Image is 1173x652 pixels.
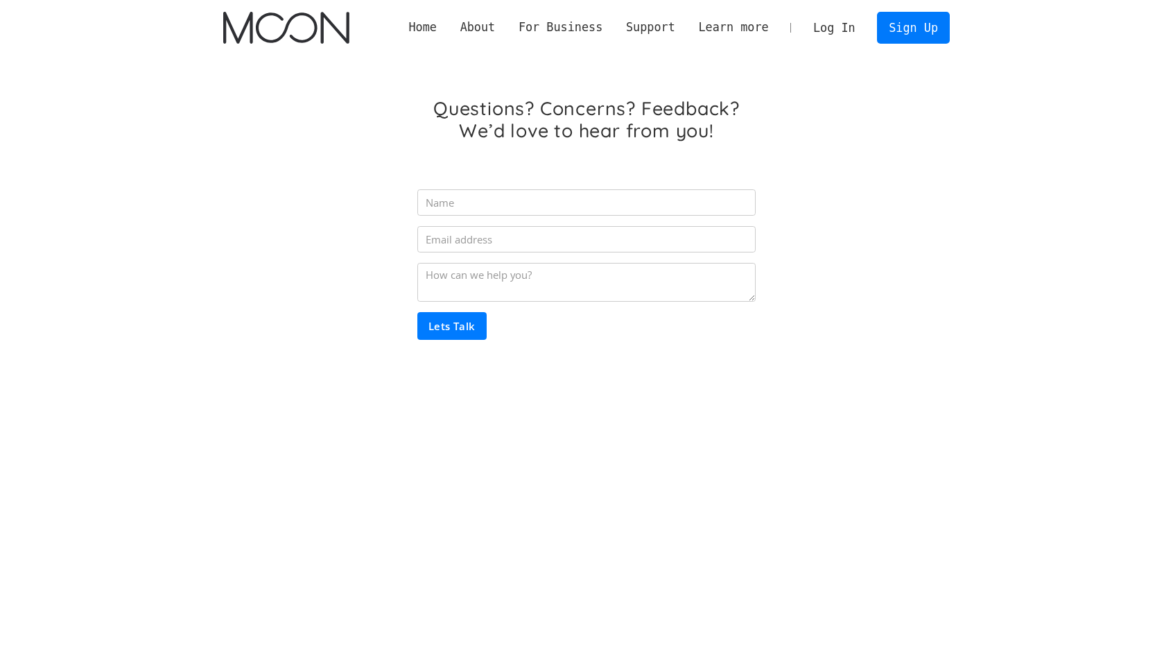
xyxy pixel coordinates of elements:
[801,12,867,43] a: Log In
[460,19,496,36] div: About
[687,19,781,36] div: Learn more
[417,180,756,340] form: Email Form
[877,12,949,43] a: Sign Up
[698,19,768,36] div: Learn more
[449,19,507,36] div: About
[417,226,756,252] input: Email address
[417,97,756,141] h1: Questions? Concerns? Feedback? We’d love to hear from you!
[519,19,602,36] div: For Business
[223,12,349,44] a: home
[397,19,449,36] a: Home
[507,19,614,36] div: For Business
[614,19,686,36] div: Support
[223,12,349,44] img: Moon Logo
[417,189,756,216] input: Name
[626,19,675,36] div: Support
[417,312,487,340] input: Lets Talk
